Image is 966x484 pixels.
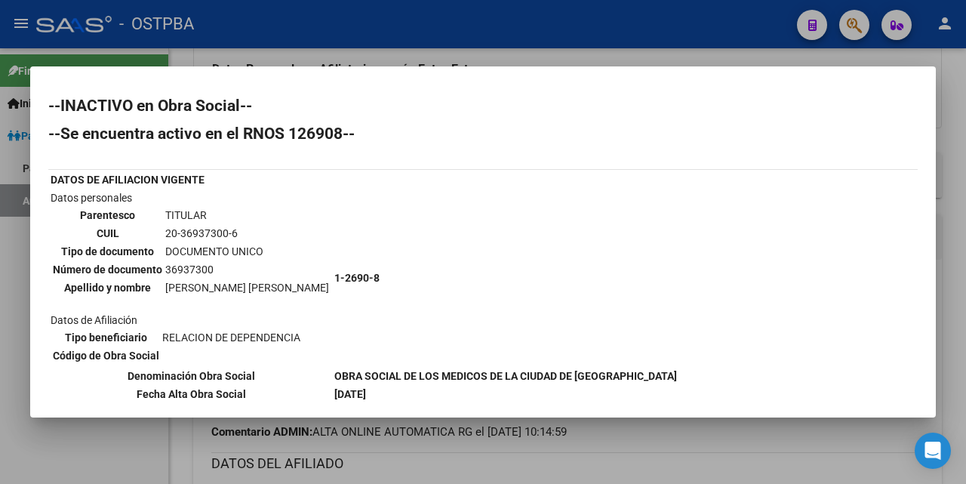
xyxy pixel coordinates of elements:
td: DOCUMENTO UNICO [165,243,330,260]
th: Tipo de documento [52,243,163,260]
b: 1-2690-8 [334,272,380,284]
th: Fecha Alta Obra Social [50,386,332,402]
b: OBRA SOCIAL DE LOS MEDICOS DE LA CIUDAD DE [GEOGRAPHIC_DATA] [334,370,677,382]
td: Datos personales Datos de Afiliación [50,190,332,366]
h2: --INACTIVO en Obra Social-- [48,98,918,113]
td: RELACION DE DEPENDENCIA [162,329,301,346]
th: Denominación Obra Social [50,368,332,384]
th: CUIL [52,225,163,242]
th: Tipo beneficiario [52,329,160,346]
th: Número de documento [52,261,163,278]
b: DATOS DE AFILIACION VIGENTE [51,174,205,186]
td: 36937300 [165,261,330,278]
th: Parentesco [52,207,163,224]
td: TITULAR [165,207,330,224]
td: 20-36937300-6 [165,225,330,242]
td: [PERSON_NAME] [PERSON_NAME] [165,279,330,296]
h2: --Se encuentra activo en el RNOS 126908-- [48,126,918,141]
th: Apellido y nombre [52,279,163,296]
th: Código de Obra Social [52,347,160,364]
b: [DATE] [334,388,366,400]
div: Open Intercom Messenger [915,433,951,469]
